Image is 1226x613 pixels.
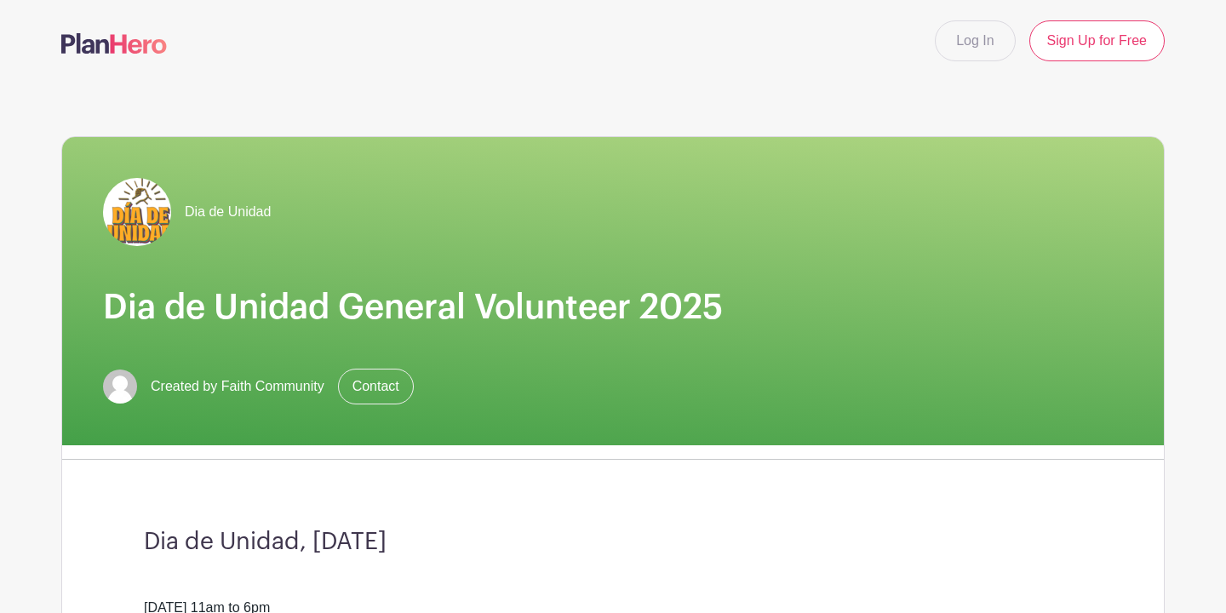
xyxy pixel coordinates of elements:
[1029,20,1165,61] a: Sign Up for Free
[61,33,167,54] img: logo-507f7623f17ff9eddc593b1ce0a138ce2505c220e1c5a4e2b4648c50719b7d32.svg
[103,370,137,404] img: default-ce2991bfa6775e67f084385cd625a349d9dcbb7a52a09fb2fda1e96e2d18dcdb.png
[935,20,1015,61] a: Log In
[338,369,414,404] a: Contact
[144,528,1082,557] h3: Dia de Unidad, [DATE]
[185,202,271,222] span: Dia de Unidad
[151,376,324,397] span: Created by Faith Community
[103,287,1123,328] h1: Dia de Unidad General Volunteer 2025
[103,178,171,246] img: Dia-de-Unidad.png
